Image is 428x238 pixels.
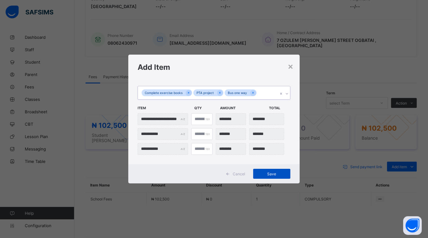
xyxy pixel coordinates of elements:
span: Cancel [233,172,245,176]
span: Amount [220,103,266,113]
span: Save [258,172,286,176]
h1: Add Item [138,63,290,72]
div: PTA project [193,89,217,97]
span: Item [138,103,191,113]
div: Bus one way [225,89,250,97]
div: × [288,61,293,71]
span: Qty [194,103,217,113]
div: Complete exercise books [142,89,186,97]
button: Open asap [403,216,422,235]
span: Total [269,103,292,113]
